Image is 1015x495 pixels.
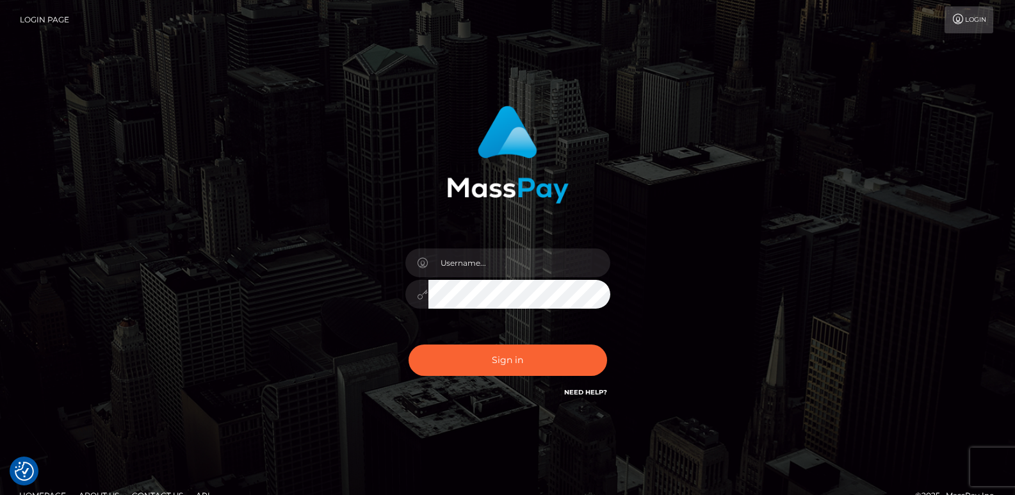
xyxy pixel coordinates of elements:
a: Login Page [20,6,69,33]
img: Revisit consent button [15,462,34,481]
a: Need Help? [564,388,607,396]
input: Username... [428,248,610,277]
img: MassPay Login [447,106,569,204]
button: Sign in [409,345,607,376]
button: Consent Preferences [15,462,34,481]
a: Login [945,6,993,33]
